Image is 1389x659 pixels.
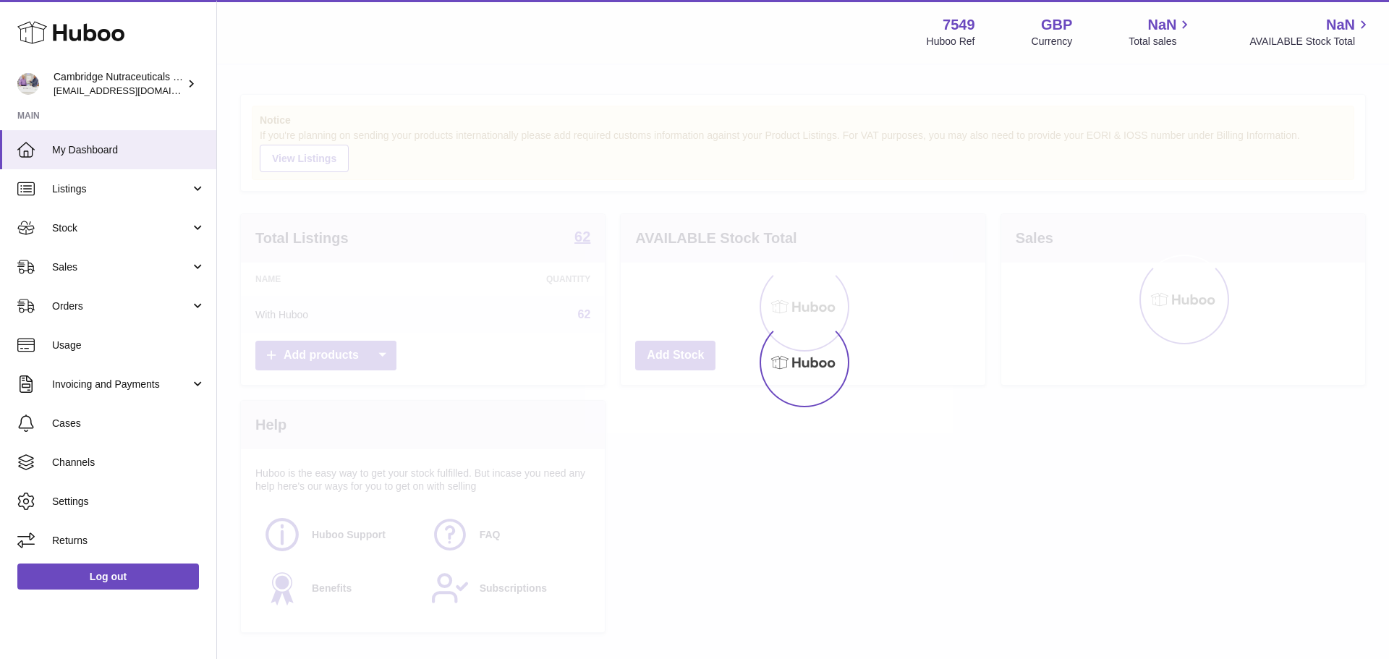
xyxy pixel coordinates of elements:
[17,564,199,590] a: Log out
[52,221,190,235] span: Stock
[1249,15,1372,48] a: NaN AVAILABLE Stock Total
[17,73,39,95] img: qvc@camnutra.com
[54,85,213,96] span: [EMAIL_ADDRESS][DOMAIN_NAME]
[52,495,205,509] span: Settings
[1147,15,1176,35] span: NaN
[1041,15,1072,35] strong: GBP
[54,70,184,98] div: Cambridge Nutraceuticals Ltd
[1129,15,1193,48] a: NaN Total sales
[52,299,190,313] span: Orders
[1249,35,1372,48] span: AVAILABLE Stock Total
[52,456,205,469] span: Channels
[52,417,205,430] span: Cases
[1326,15,1355,35] span: NaN
[52,260,190,274] span: Sales
[943,15,975,35] strong: 7549
[927,35,975,48] div: Huboo Ref
[52,143,205,157] span: My Dashboard
[1129,35,1193,48] span: Total sales
[52,534,205,548] span: Returns
[52,339,205,352] span: Usage
[1032,35,1073,48] div: Currency
[52,378,190,391] span: Invoicing and Payments
[52,182,190,196] span: Listings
